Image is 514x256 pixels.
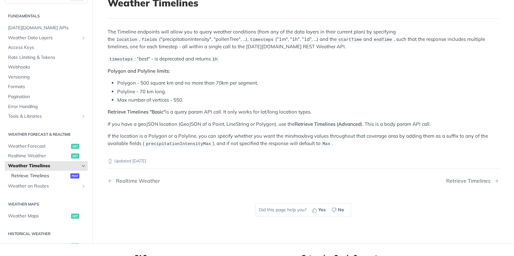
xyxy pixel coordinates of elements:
[8,44,86,51] span: Access Keys
[11,173,69,179] span: Retrieve Timelines
[323,142,330,146] span: Max
[310,205,329,215] button: Yes
[338,206,344,213] span: No
[5,43,88,52] a: Access Keys
[5,211,88,221] a: Weather Mapsget
[8,143,69,150] span: Weather Forecast
[5,142,88,151] a: Weather Forecastget
[71,243,79,248] span: get
[212,57,217,62] span: 1h
[8,35,79,41] span: Weather Data Layers
[117,96,499,104] li: Max number of vertices - 550.
[5,161,88,171] a: Weather TimelinesHide subpages for Weather Timelines
[250,37,273,42] span: timesteps
[108,133,499,147] p: If the location is a Polygon or a Polyline, you can specify whether you want the min/max/avg valu...
[8,54,86,61] span: Rate Limiting & Tokens
[117,88,499,96] li: Polyline - 70 km long.
[8,84,86,90] span: Formats
[71,214,79,219] span: get
[81,35,86,41] button: Show subpages for Weather Data Layers
[139,56,148,62] em: best
[5,112,88,121] a: Tools & LibrariesShow subpages for Tools & Libraries
[108,108,499,116] p: is a query param API call. It only works for lat/long location types.
[108,109,165,115] strong: Retrieve Timelines "Basic"
[70,173,79,178] span: post
[108,171,499,190] nav: Pagination Controls
[8,163,79,169] span: Weather Timelines
[8,94,86,100] span: Pagination
[71,144,79,149] span: get
[109,57,133,62] span: timesteps
[446,178,499,184] a: Next Page: Retrieve Timelines
[5,201,88,207] h2: Weather Maps
[8,213,69,219] span: Weather Maps
[5,102,88,112] a: Error Handling
[329,205,348,215] button: No
[5,53,88,62] a: Rate Limiting & Tokens
[374,37,392,42] span: endTime
[8,25,86,31] span: [DATE][DOMAIN_NAME] APIs
[8,183,79,189] span: Weather on Routes
[5,181,88,191] a: Weather on RoutesShow subpages for Weather on Routes
[318,206,326,213] span: Yes
[142,37,157,42] span: fields
[5,82,88,92] a: Formats
[8,64,86,70] span: Webhooks
[8,242,69,249] span: Weather Recent History
[108,158,499,164] p: Updated [DATE]
[255,203,351,217] div: Did this page help you?
[338,37,362,42] span: startTime
[5,72,88,82] a: Versioning
[5,132,88,137] h2: Weather Forecast & realtime
[81,184,86,189] button: Show subpages for Weather on Routes
[8,74,86,80] span: Versioning
[5,62,88,72] a: Webhooks
[8,113,79,120] span: Tools & Libraries
[5,151,88,161] a: Realtime Weatherget
[71,153,79,159] span: get
[8,153,69,159] span: Realtime Weather
[5,92,88,102] a: Pagination
[5,231,88,237] h2: Historical Weather
[5,33,88,43] a: Weather Data LayersShow subpages for Weather Data Layers
[113,178,160,184] div: Realtime Weather
[5,241,88,251] a: Weather Recent Historyget
[108,55,499,63] p: : " " - is deprecated and returns
[8,104,86,110] span: Error Handling
[108,28,499,50] p: The Timeline endpoints will allow you to query weather conditions (from any of the data layers in...
[108,178,275,184] a: Previous Page: Realtime Weather
[116,37,137,42] span: location
[108,121,499,128] p: If you have a geoJSON location (GeoJSON of a Point, LineString or Polygon), use the ). This is a ...
[81,114,86,119] button: Show subpages for Tools & Libraries
[108,68,170,74] strong: Polygon and Polyline limits:
[8,171,88,181] a: Retrieve Timelinespost
[81,163,86,169] button: Hide subpages for Weather Timelines
[117,79,499,87] li: Polygon - 500 square km and no more than 70km per segment.
[5,13,88,19] h2: Fundamentals
[446,178,494,184] div: Retrieve Timelines
[295,121,361,127] strong: Retrieve Timelines (Advanced
[5,23,88,33] a: [DATE][DOMAIN_NAME] APIs
[146,142,211,146] span: precipitationIntensityMax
